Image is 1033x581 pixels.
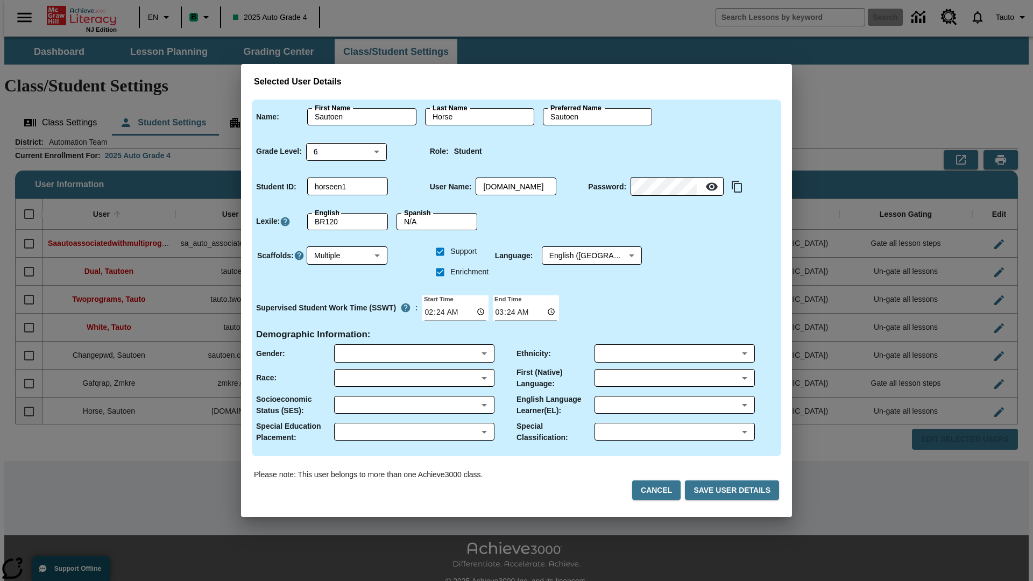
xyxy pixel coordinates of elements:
[306,143,387,160] div: Grade Level
[542,247,642,265] div: Language
[588,181,626,193] p: Password :
[454,146,482,157] p: Student
[256,329,371,341] h4: Demographic Information :
[433,103,467,113] label: Last Name
[396,298,415,317] button: Supervised Student Work Time is the timeframe when students can take LevelSet and when lessons ar...
[315,103,350,113] label: First Name
[256,302,396,314] p: Supervised Student Work Time (SSWT)
[450,266,489,278] span: Enrichment
[256,348,285,359] p: Gender :
[430,181,472,193] p: User Name :
[701,176,723,197] button: Reveal Password
[294,250,305,261] button: Click here to know more about Scaffolds
[685,480,779,500] button: Save User Details
[256,372,277,384] p: Race :
[257,250,294,261] p: Scaffolds :
[516,394,595,416] p: English Language Learner(EL) :
[315,208,339,218] label: English
[550,103,602,113] label: Preferred Name
[256,298,418,317] div: :
[256,216,280,227] p: Lexile :
[728,178,746,196] button: Copy text to clipboard
[516,421,595,443] p: Special Classification :
[256,421,334,443] p: Special Education Placement :
[493,294,521,303] label: End Time
[254,469,483,480] p: Please note: This user belongs to more than one Achieve3000 class.
[306,143,387,160] div: 6
[404,208,431,218] label: Spanish
[450,246,477,257] span: Support
[256,111,279,123] p: Name :
[307,178,388,195] div: Student ID
[254,77,779,87] h3: Selected User Details
[422,294,454,303] label: Start Time
[280,216,291,227] a: Click here to know more about Lexiles, Will open in new tab
[631,178,724,196] div: Password
[516,348,551,359] p: Ethnicity :
[307,247,387,265] div: Multiple
[542,247,642,265] div: English ([GEOGRAPHIC_DATA])
[430,146,449,157] p: Role :
[307,247,387,265] div: Scaffolds
[632,480,681,500] button: Cancel
[476,178,556,195] div: User Name
[256,146,302,157] p: Grade Level :
[516,367,595,389] p: First (Native) Language :
[256,181,296,193] p: Student ID :
[256,394,334,416] p: Socioeconomic Status (SES) :
[495,250,533,261] p: Language :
